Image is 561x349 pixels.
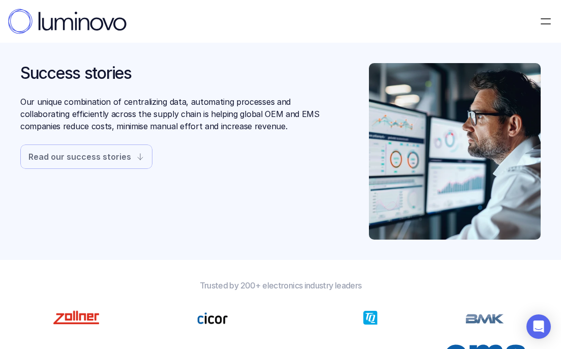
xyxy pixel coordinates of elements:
img: zollner logo [197,308,228,329]
img: Electronics professional looking at a dashboard on a computer screen [369,63,541,240]
p: Our unique combination of centralizing data, automating processes and collaborating efficiently a... [20,96,336,132]
p: Read our success stories [28,153,131,161]
a: Read our success stories [20,144,152,169]
img: zollner logo [465,303,504,335]
h1: Success stories [20,63,336,83]
div: Open Intercom Messenger [526,314,551,339]
p: Trusted by 200+ electronics industry leaders [16,280,545,290]
img: Zollner [50,309,103,328]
